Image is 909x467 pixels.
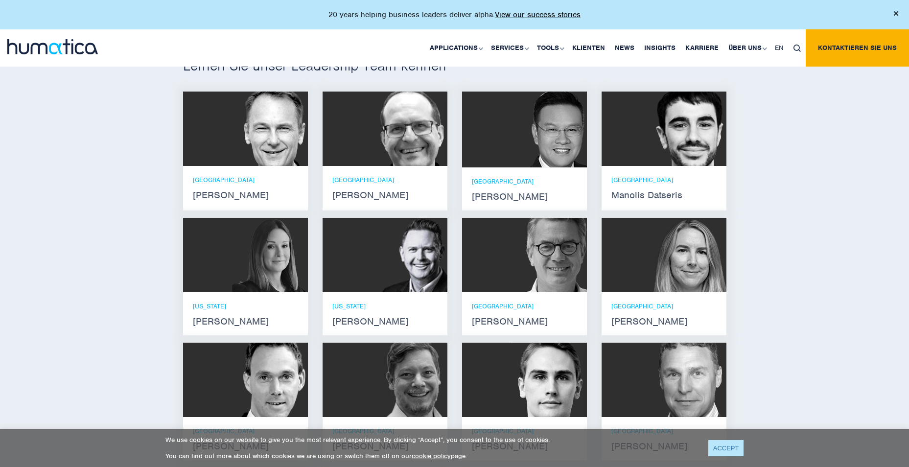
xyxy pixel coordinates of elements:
a: cookie policy [412,452,451,460]
p: [GEOGRAPHIC_DATA] [611,302,717,310]
strong: [PERSON_NAME] [193,318,298,326]
img: Andreas Knobloch [232,343,308,417]
a: Insights [639,29,680,67]
a: Über uns [723,29,770,67]
p: 20 years helping business leaders deliver alpha. [328,10,581,20]
a: Services [486,29,532,67]
a: News [610,29,639,67]
a: Applications [425,29,486,67]
img: Russell Raath [372,218,447,292]
strong: [PERSON_NAME] [472,193,577,201]
a: View our success stories [495,10,581,20]
strong: [PERSON_NAME] [193,191,298,199]
span: EN [775,44,784,52]
p: You can find out more about which cookies we are using or switch them off on our page. [165,452,696,460]
strong: [PERSON_NAME] [332,191,438,199]
p: [GEOGRAPHIC_DATA] [472,177,577,186]
img: Paul Simpson [511,343,587,417]
a: Tools [532,29,567,67]
img: Manolis Datseris [651,92,726,166]
strong: Manolis Datseris [611,191,717,199]
img: Claudio Limacher [372,343,447,417]
p: [GEOGRAPHIC_DATA] [193,176,298,184]
strong: [PERSON_NAME] [472,318,577,326]
p: We use cookies on our website to give you the most relevant experience. By clicking “Accept”, you... [165,436,696,444]
img: Bryan Turner [651,343,726,417]
img: logo [7,39,98,54]
p: [GEOGRAPHIC_DATA] [611,427,717,435]
a: EN [770,29,789,67]
p: [US_STATE] [193,302,298,310]
strong: [PERSON_NAME] [332,318,438,326]
img: Melissa Mounce [232,218,308,292]
strong: [PERSON_NAME] [611,318,717,326]
img: Marcel Baettig [372,92,447,166]
p: [US_STATE] [332,302,438,310]
a: Klienten [567,29,610,67]
p: [GEOGRAPHIC_DATA] [332,427,438,435]
img: search_icon [793,45,801,52]
img: Jan Löning [511,218,587,292]
p: [GEOGRAPHIC_DATA] [472,427,577,435]
p: [GEOGRAPHIC_DATA] [193,427,298,435]
img: Andros Payne [232,92,308,166]
p: [GEOGRAPHIC_DATA] [472,302,577,310]
a: Karriere [680,29,723,67]
a: ACCEPT [708,440,744,456]
img: Jen Jee Chan [504,92,587,167]
p: [GEOGRAPHIC_DATA] [332,176,438,184]
img: Zoë Fox [651,218,726,292]
p: [GEOGRAPHIC_DATA] [611,176,717,184]
a: Kontaktieren Sie uns [806,29,909,67]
